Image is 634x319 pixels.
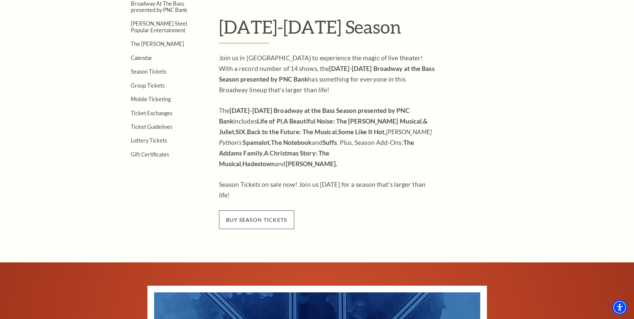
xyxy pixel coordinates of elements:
strong: [DATE]-[DATE] Broadway at the Bass Season presented by PNC Bank [219,107,410,125]
strong: SIX [236,128,245,136]
p: Season Tickets on sale now! Join us [DATE] for a season that's larger than life! [219,179,435,200]
strong: Back to the Future: The Musical [247,128,337,136]
strong: Some Like It Hot [338,128,385,136]
a: Broadway At The Bass presented by PNC Bank [131,0,187,13]
a: Calendar [131,55,152,61]
a: Gift Certificates [131,151,169,158]
strong: [DATE]-[DATE] Broadway at the Bass Season presented by PNC Bank [219,65,435,83]
strong: The Notebook [271,139,312,146]
strong: Hadestown [242,160,275,167]
p: Join us in [GEOGRAPHIC_DATA] to experience the magic of live theater! With a record number of 14 ... [219,53,435,95]
strong: Suffs [322,139,337,146]
a: buy season tickets [219,215,294,223]
a: Season Tickets [131,68,166,75]
span: buy season tickets [219,210,294,229]
a: Mobile Ticketing [131,96,171,102]
strong: A Christmas Story: The Musical [219,149,329,167]
p: The includes , , , , , , , and . Plus, Season Add-Ons: , , and [219,105,435,169]
strong: [PERSON_NAME]. [286,160,337,167]
a: Ticket Guidelines [131,124,172,130]
em: [PERSON_NAME] Python’s [219,128,432,146]
a: [PERSON_NAME] Steel Popular Entertainment [131,20,187,33]
a: Group Tickets [131,82,165,89]
strong: A Beautiful Noise: The [PERSON_NAME] Musical [284,117,422,125]
strong: Spamalot [243,139,270,146]
strong: & Juliet [219,117,428,136]
a: Ticket Exchanges [131,110,172,116]
h1: [DATE]-[DATE] Season [219,16,524,43]
a: Lottery Tickets [131,137,167,144]
a: The [PERSON_NAME] [131,41,184,47]
strong: The Addams Family [219,139,414,157]
div: Accessibility Menu [612,300,627,315]
strong: Life of Pi [257,117,282,125]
